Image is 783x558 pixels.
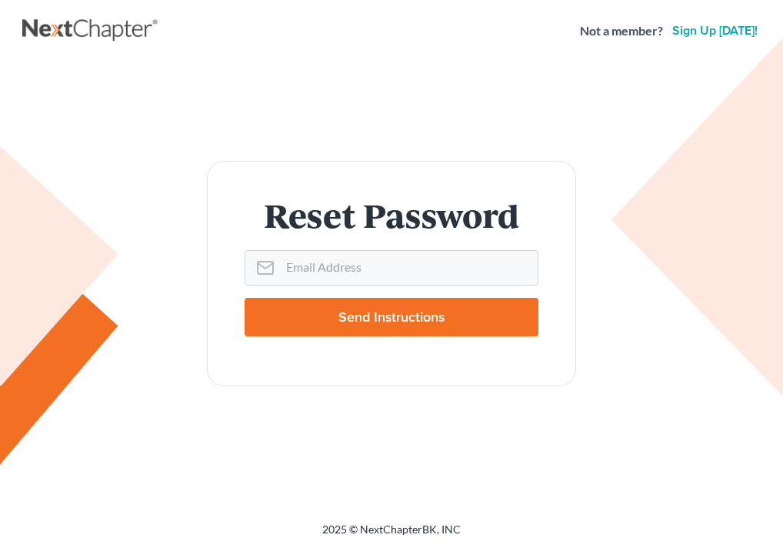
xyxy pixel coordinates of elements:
input: Email Address [280,251,538,285]
strong: Not a member? [580,22,663,40]
div: 2025 © NextChapterBK, INC [22,522,761,550]
h1: Reset Password [245,199,538,232]
input: Send Instructions [245,298,538,336]
a: Sign up [DATE]! [669,25,761,37]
